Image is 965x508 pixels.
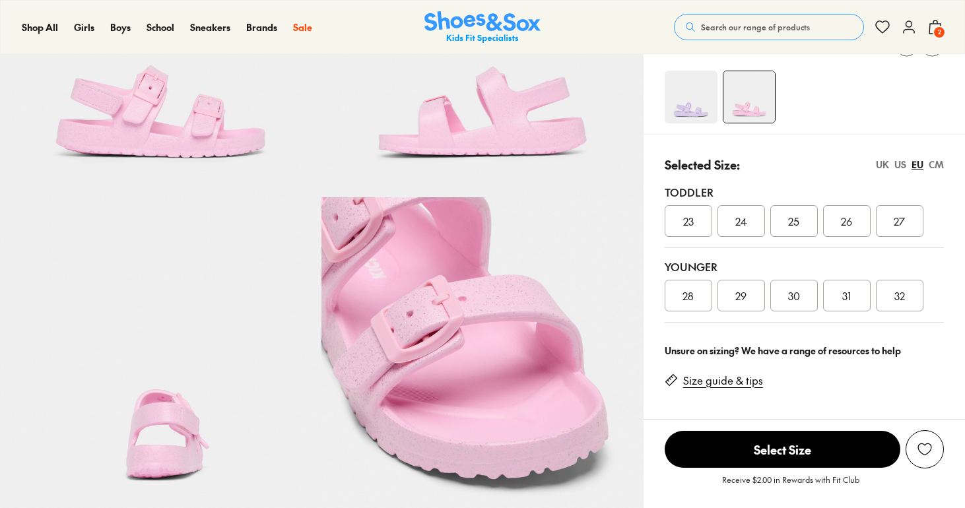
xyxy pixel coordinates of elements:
[722,474,859,497] p: Receive $2.00 in Rewards with Fit Club
[788,288,800,303] span: 30
[665,156,740,174] p: Selected Size:
[190,20,230,34] a: Sneakers
[665,71,717,123] img: 4-561700_1
[674,14,864,40] button: Search our range of products
[735,288,747,303] span: 29
[665,184,944,200] div: Toddler
[147,20,174,34] a: School
[788,213,799,229] span: 25
[894,213,905,229] span: 27
[683,213,694,229] span: 23
[701,21,810,33] span: Search our range of products
[665,430,900,468] button: Select Size
[876,158,889,172] div: UK
[912,158,923,172] div: EU
[929,158,944,172] div: CM
[246,20,277,34] a: Brands
[665,259,944,274] div: Younger
[424,11,541,44] img: SNS_Logo_Responsive.svg
[22,20,58,34] a: Shop All
[894,288,905,303] span: 32
[906,430,944,468] button: Add to Wishlist
[723,71,775,123] img: 4-561704_1
[841,213,852,229] span: 26
[665,344,944,358] div: Unsure on sizing? We have a range of resources to help
[894,158,906,172] div: US
[110,20,131,34] a: Boys
[665,431,900,468] span: Select Size
[424,11,541,44] a: Shoes & Sox
[74,20,94,34] a: Girls
[735,213,747,229] span: 24
[293,20,312,34] a: Sale
[927,13,943,42] button: 2
[933,26,946,39] span: 2
[842,288,851,303] span: 31
[683,373,763,388] a: Size guide & tips
[682,288,694,303] span: 28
